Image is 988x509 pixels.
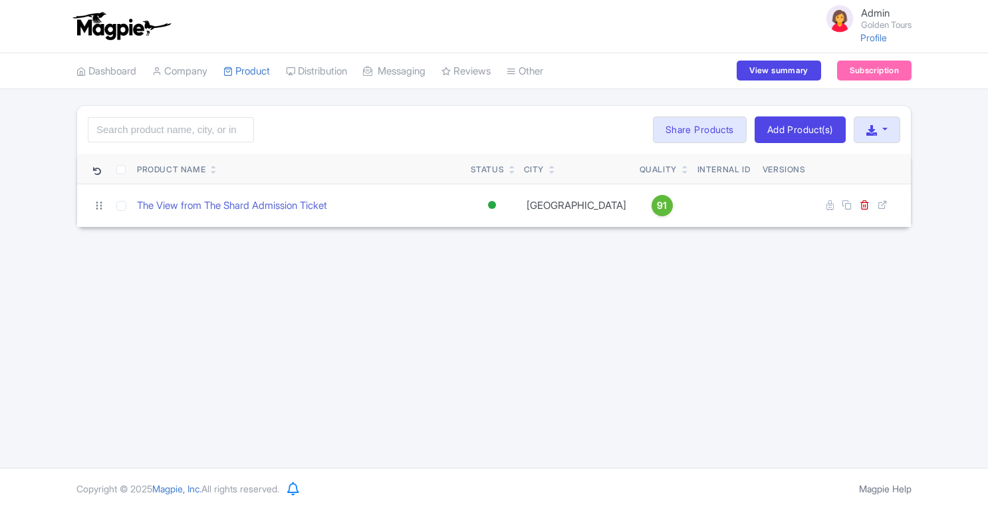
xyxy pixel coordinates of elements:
[286,53,347,90] a: Distribution
[137,198,327,214] a: The View from The Shard Admission Ticket
[137,164,205,176] div: Product Name
[524,164,544,176] div: City
[519,184,634,227] td: [GEOGRAPHIC_DATA]
[861,7,890,19] span: Admin
[88,117,254,142] input: Search product name, city, or interal id
[68,482,287,496] div: Copyright © 2025 All rights reserved.
[223,53,270,90] a: Product
[859,483,912,494] a: Magpie Help
[441,53,491,90] a: Reviews
[837,61,912,81] a: Subscription
[816,3,912,35] a: Admin Golden Tours
[152,483,201,494] span: Magpie, Inc.
[860,32,887,43] a: Profile
[824,3,856,35] img: avatar_key_member-9c1dde93af8b07d7383eb8b5fb890c87.png
[690,154,757,184] th: Internal ID
[757,154,811,184] th: Versions
[653,116,747,143] a: Share Products
[507,53,543,90] a: Other
[152,53,207,90] a: Company
[657,198,667,213] span: 91
[755,116,846,143] a: Add Product(s)
[471,164,505,176] div: Status
[640,195,685,216] a: 91
[861,21,912,29] small: Golden Tours
[640,164,677,176] div: Quality
[76,53,136,90] a: Dashboard
[737,61,820,81] a: View summary
[70,11,173,41] img: logo-ab69f6fb50320c5b225c76a69d11143b.png
[485,196,499,215] div: Active
[363,53,426,90] a: Messaging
